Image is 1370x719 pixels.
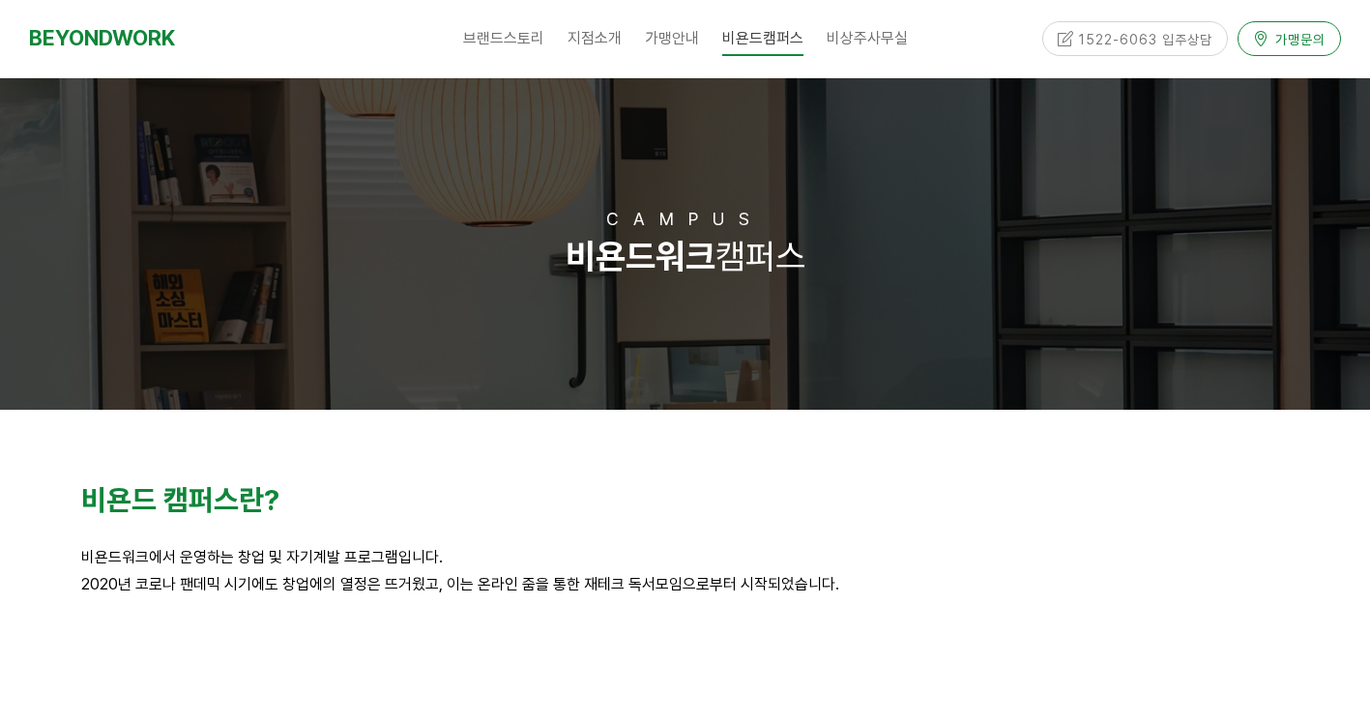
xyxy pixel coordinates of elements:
a: BEYONDWORK [29,20,175,56]
span: 비상주사무실 [827,29,908,47]
a: 가맹문의 [1238,21,1341,55]
a: 브랜드스토리 [452,14,556,63]
span: 가맹안내 [645,29,699,47]
strong: 비욘드워크 [566,236,715,277]
span: 지점소개 [568,29,622,47]
span: 비욘드 [81,482,157,517]
span: 가맹문의 [1269,29,1326,48]
span: 란? [239,482,279,517]
p: 비욘드워크에서 운영하는 창업 및 자기계발 프로그램입니다. [81,544,1290,570]
strong: 캠퍼스 [163,482,239,517]
span: 비욘드캠퍼스 [722,20,803,56]
a: 지점소개 [556,14,633,63]
span: CAMPUS [606,209,764,229]
a: 비욘드캠퍼스 [711,14,815,63]
span: 브랜드스토리 [463,29,544,47]
span: 캠퍼스 [566,236,805,277]
p: 2020년 코로나 팬데믹 시기에도 창업에의 열정은 뜨거웠고, 이는 온라인 줌을 통한 재테크 독서모임으로부터 시작되었습니다. [81,571,1290,597]
a: 비상주사무실 [815,14,919,63]
a: 가맹안내 [633,14,711,63]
